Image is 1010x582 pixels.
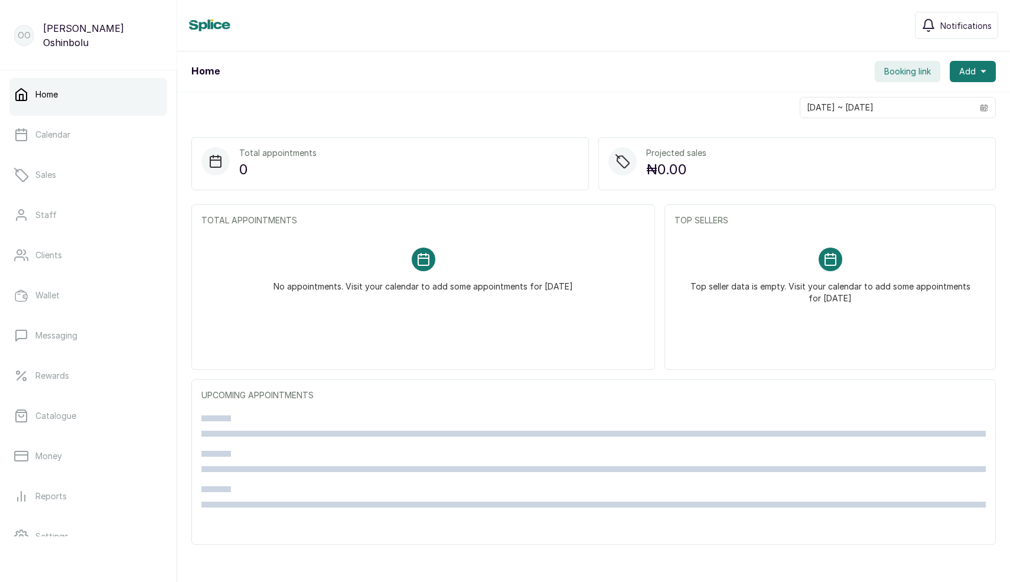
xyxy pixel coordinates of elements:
[239,147,317,159] p: Total appointments
[884,66,931,77] span: Booking link
[675,214,986,226] p: TOP SELLERS
[959,66,976,77] span: Add
[18,30,31,41] p: OO
[43,21,162,50] p: [PERSON_NAME] Oshinbolu
[9,520,167,553] a: Settings
[35,410,76,422] p: Catalogue
[9,158,167,191] a: Sales
[9,118,167,151] a: Calendar
[875,61,940,82] button: Booking link
[35,450,62,462] p: Money
[35,330,77,342] p: Messaging
[9,279,167,312] a: Wallet
[940,19,992,32] span: Notifications
[35,370,69,382] p: Rewards
[9,78,167,111] a: Home
[239,159,317,180] p: 0
[273,271,573,292] p: No appointments. Visit your calendar to add some appointments for [DATE]
[35,209,57,221] p: Staff
[646,147,706,159] p: Projected sales
[201,214,645,226] p: TOTAL APPOINTMENTS
[646,159,706,180] p: ₦0.00
[9,359,167,392] a: Rewards
[191,64,220,79] h1: Home
[980,103,988,112] svg: calendar
[35,490,67,502] p: Reports
[35,169,56,181] p: Sales
[800,97,973,118] input: Select date
[915,12,998,39] button: Notifications
[689,271,972,304] p: Top seller data is empty. Visit your calendar to add some appointments for [DATE]
[9,239,167,272] a: Clients
[9,199,167,232] a: Staff
[35,531,69,542] p: Settings
[950,61,996,82] button: Add
[35,290,60,301] p: Wallet
[35,249,62,261] p: Clients
[9,399,167,433] a: Catalogue
[9,440,167,473] a: Money
[35,89,58,100] p: Home
[9,480,167,513] a: Reports
[201,389,986,401] p: UPCOMING APPOINTMENTS
[9,319,167,352] a: Messaging
[35,129,70,141] p: Calendar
